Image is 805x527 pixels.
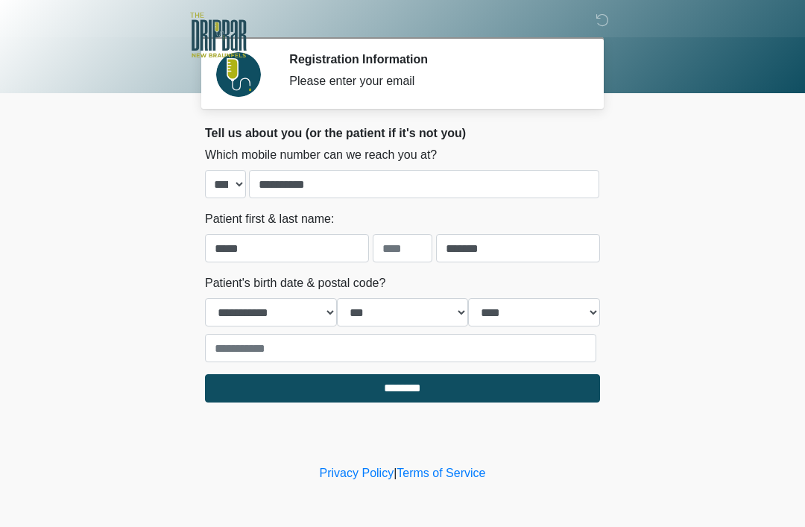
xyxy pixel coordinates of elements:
label: Patient first & last name: [205,210,334,228]
h2: Tell us about you (or the patient if it's not you) [205,126,600,140]
a: Terms of Service [397,467,485,479]
div: Please enter your email [289,72,578,90]
a: Privacy Policy [320,467,394,479]
label: Which mobile number can we reach you at? [205,146,437,164]
img: The DRIPBaR - New Braunfels Logo [190,11,247,60]
a: | [394,467,397,479]
label: Patient's birth date & postal code? [205,274,385,292]
img: Agent Avatar [216,52,261,97]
